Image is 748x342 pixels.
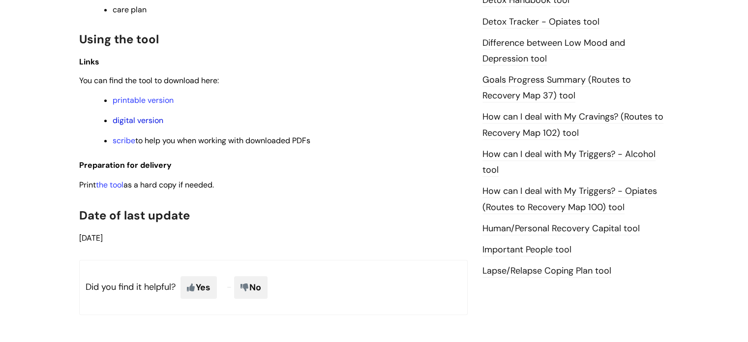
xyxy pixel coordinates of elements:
[79,75,219,86] span: You can find the tool to download here:
[482,148,656,177] a: How can I deal with My Triggers? - Alcohol tool
[79,57,99,67] span: Links
[96,180,123,190] a: the tool
[482,265,611,278] a: Lapse/Relapse Coping Plan tool
[79,233,103,243] span: [DATE]
[113,95,174,105] a: printable version
[482,222,640,235] a: Human/Personal Recovery Capital tool
[482,244,571,256] a: Important People tool
[79,208,190,223] span: Date of last update
[113,135,310,146] span: to help you when working with downloaded PDFs
[482,74,631,102] a: Goals Progress Summary (Routes to Recovery Map 37) tool
[482,16,599,29] a: Detox Tracker - Opiates tool
[180,276,217,299] span: Yes
[113,135,135,146] a: scribe
[482,111,663,139] a: How can I deal with My Cravings? (Routes to Recovery Map 102) tool
[482,185,657,214] a: How can I deal with My Triggers? - Opiates (Routes to Recovery Map 100) tool
[79,160,172,170] span: Preparation for delivery
[113,4,147,15] span: care plan
[113,115,163,125] a: digital version
[79,180,214,190] span: Print as a hard copy if needed.
[79,260,468,315] p: Did you find it helpful?
[234,276,268,299] span: No
[79,31,159,47] span: Using the tool
[482,37,625,65] a: Difference between Low Mood and Depression tool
